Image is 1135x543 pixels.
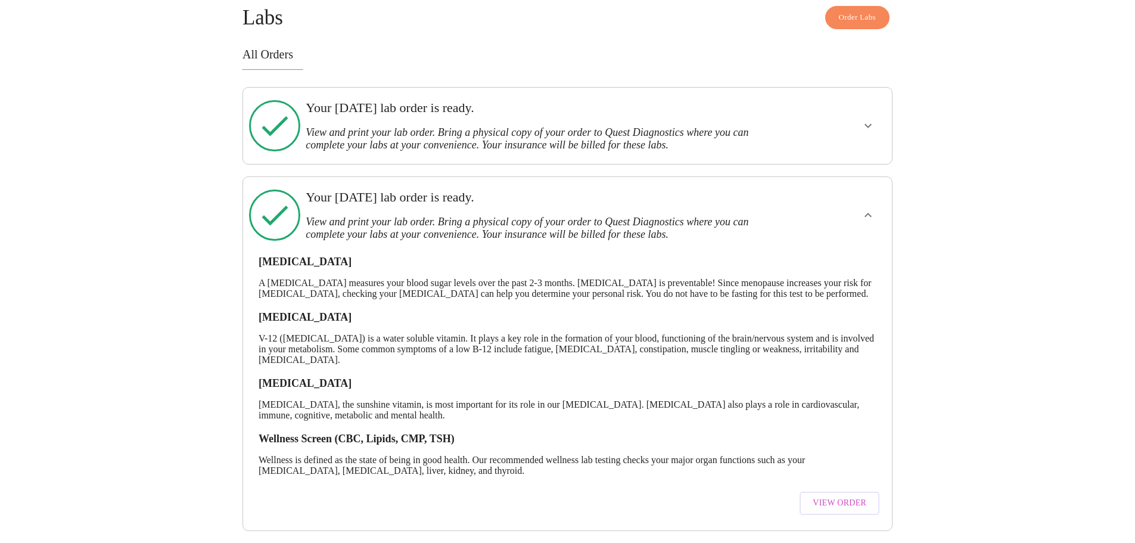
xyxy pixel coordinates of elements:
p: V-12 ([MEDICAL_DATA]) is a water soluble vitamin. It plays a key role in the formation of your bl... [259,333,876,365]
p: Wellness is defined as the state of being in good health. Our recommended wellness lab testing ch... [259,455,876,476]
span: Order Labs [839,11,876,24]
button: show more [854,111,882,140]
h3: View and print your lab order. Bring a physical copy of your order to Quest Diagnostics where you... [306,216,766,241]
h3: [MEDICAL_DATA] [259,311,876,324]
button: Order Labs [825,6,890,29]
h3: [MEDICAL_DATA] [259,377,876,390]
p: A [MEDICAL_DATA] measures your blood sugar levels over the past 2-3 months. [MEDICAL_DATA] is pre... [259,278,876,299]
span: View Order [813,496,866,511]
h3: Your [DATE] lab order is ready. [306,190,766,205]
p: [MEDICAL_DATA], the sunshine vitamin, is most important for its role in our [MEDICAL_DATA]. [MEDI... [259,399,876,421]
a: View Order [797,486,882,521]
h3: View and print your lab order. Bring a physical copy of your order to Quest Diagnostics where you... [306,126,766,151]
button: show more [854,201,882,229]
h3: [MEDICAL_DATA] [259,256,876,268]
h3: Your [DATE] lab order is ready. [306,100,766,116]
h3: Wellness Screen (CBC, Lipids, CMP, TSH) [259,433,876,445]
button: View Order [800,492,879,515]
h4: Labs [242,6,893,30]
h3: All Orders [242,48,893,61]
